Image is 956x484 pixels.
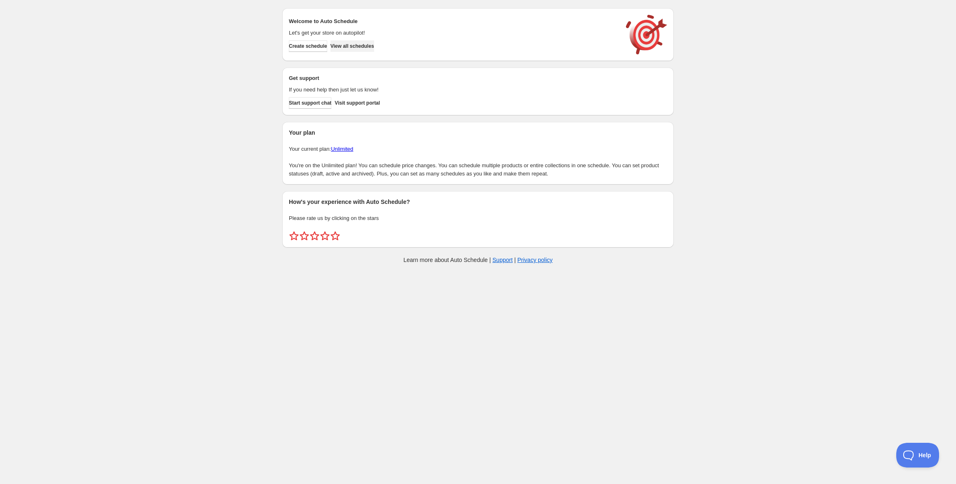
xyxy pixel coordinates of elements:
a: Unlimited [331,146,353,152]
p: Learn more about Auto Schedule | | [403,256,553,264]
p: Please rate us by clicking on the stars [289,214,667,222]
span: Create schedule [289,43,327,49]
a: Start support chat [289,97,331,109]
p: If you need help then just let us know! [289,86,618,94]
span: Visit support portal [335,100,380,106]
a: Privacy policy [518,257,553,263]
h2: How's your experience with Auto Schedule? [289,198,667,206]
button: View all schedules [330,40,374,52]
h2: Welcome to Auto Schedule [289,17,618,26]
span: View all schedules [330,43,374,49]
a: Visit support portal [335,97,380,109]
h2: Your plan [289,129,667,137]
a: Support [492,257,513,263]
span: Start support chat [289,100,331,106]
iframe: Toggle Customer Support [896,443,940,468]
h2: Get support [289,74,618,82]
p: You're on the Unlimited plan! You can schedule price changes. You can schedule multiple products ... [289,161,667,178]
button: Create schedule [289,40,327,52]
p: Let's get your store on autopilot! [289,29,618,37]
p: Your current plan: [289,145,667,153]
